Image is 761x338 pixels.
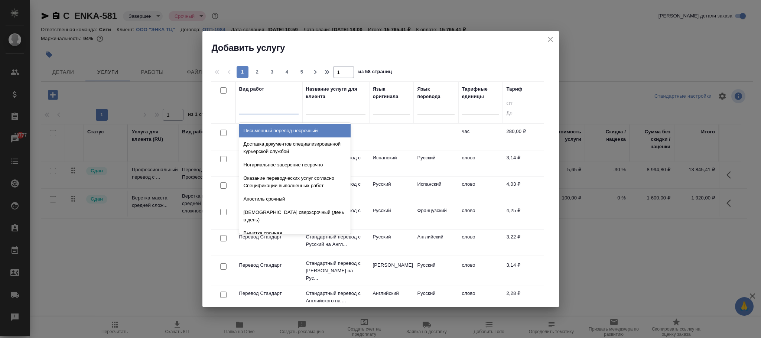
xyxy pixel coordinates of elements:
[239,192,351,206] div: Апостиль срочный
[369,286,414,312] td: Английский
[414,150,458,176] td: Русский
[414,203,458,229] td: Французский
[369,230,414,256] td: Русский
[458,258,503,284] td: слово
[503,230,547,256] td: 3,22 ₽
[503,203,547,229] td: 4,25 ₽
[507,109,544,118] input: До
[239,227,351,240] div: Вычитка срочная
[369,203,414,229] td: Русский
[503,150,547,176] td: 3,14 ₽
[296,66,308,78] button: 5
[251,66,263,78] button: 2
[306,260,365,282] p: Стандартный перевод с [PERSON_NAME] на Рус...
[212,42,559,54] h2: Добавить услугу
[503,177,547,203] td: 4,03 ₽
[281,66,293,78] button: 4
[414,286,458,312] td: Русский
[458,124,503,150] td: час
[369,150,414,176] td: Испанский
[306,85,365,100] div: Название услуги для клиента
[266,68,278,76] span: 3
[306,290,365,305] p: Стандартный перевод с Английского на ...
[358,67,392,78] span: из 58 страниц
[296,68,308,76] span: 5
[458,177,503,203] td: слово
[239,85,264,93] div: Вид работ
[414,258,458,284] td: Русский
[251,68,263,76] span: 2
[239,261,299,269] p: Перевод Стандарт
[281,68,293,76] span: 4
[417,85,455,100] div: Язык перевода
[507,85,523,93] div: Тариф
[462,85,499,100] div: Тарифные единицы
[239,137,351,158] div: Доставка документов специализированной курьерской службой
[545,34,556,45] button: close
[503,286,547,312] td: 2,28 ₽
[414,177,458,203] td: Испанский
[507,100,544,109] input: От
[239,172,351,192] div: Оказание переводческих услуг согласно Спецификации выполненных работ
[503,124,547,150] td: 280,00 ₽
[458,286,503,312] td: слово
[306,233,365,248] p: Стандартный перевод с Русский на Англ...
[239,290,299,297] p: Перевод Стандарт
[239,233,299,241] p: Перевод Стандарт
[369,177,414,203] td: Русский
[458,203,503,229] td: слово
[414,230,458,256] td: Английский
[239,206,351,227] div: [DEMOGRAPHIC_DATA] сверхсрочный (день в день)
[458,150,503,176] td: слово
[239,124,351,137] div: Письменный перевод несрочный
[503,258,547,284] td: 3,14 ₽
[369,258,414,284] td: [PERSON_NAME]
[458,230,503,256] td: слово
[266,66,278,78] button: 3
[239,158,351,172] div: Нотариальное заверение несрочно
[373,85,410,100] div: Язык оригинала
